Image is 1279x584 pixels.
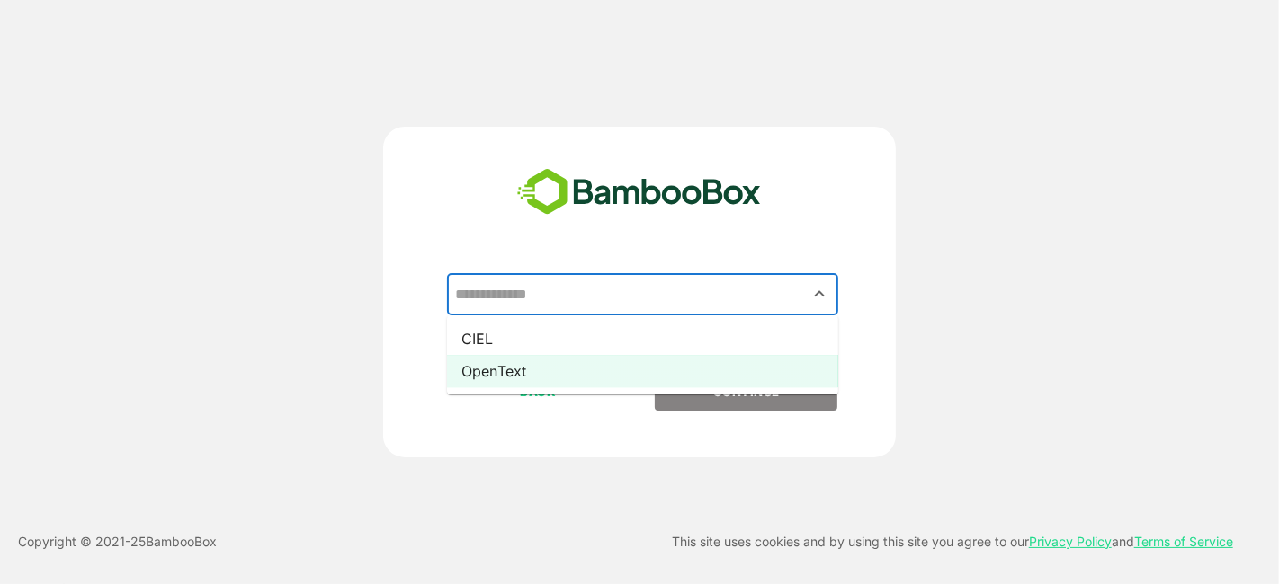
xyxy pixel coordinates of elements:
p: Copyright © 2021- 25 BambooBox [18,531,217,553]
li: CIEL [447,323,838,355]
a: Privacy Policy [1029,534,1112,549]
a: Terms of Service [1134,534,1233,549]
img: bamboobox [507,163,771,222]
li: OpenText [447,355,838,387]
p: This site uses cookies and by using this site you agree to our and [672,531,1233,553]
button: Close [808,282,832,306]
